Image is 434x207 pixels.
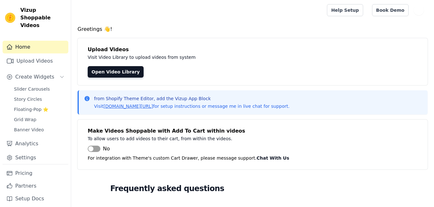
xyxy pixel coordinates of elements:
button: No [88,145,110,153]
span: Grid Wrap [14,116,36,123]
a: [DOMAIN_NAME][URL] [104,104,153,109]
a: Book Demo [372,4,409,16]
a: Partners [3,180,68,192]
p: For integration with Theme's custom Cart Drawer, please message support. [88,154,417,162]
span: Story Circles [14,96,42,102]
h4: Greetings 👋! [78,25,428,33]
img: Vizup [5,13,15,23]
p: from Shopify Theme Editor, add the Vizup App Block [94,95,289,102]
span: Banner Video [14,127,44,133]
p: Visit for setup instructions or message me in live chat for support. [94,103,289,109]
p: Visit Video Library to upload videos from system [88,53,372,61]
span: Floating-Pop ⭐ [14,106,48,113]
span: Slider Carousels [14,86,50,92]
a: Pricing [3,167,68,180]
a: Settings [3,151,68,164]
a: Floating-Pop ⭐ [10,105,68,114]
a: Grid Wrap [10,115,68,124]
button: Create Widgets [3,71,68,83]
a: Setup Docs [3,192,68,205]
a: Slider Carousels [10,85,68,93]
span: Create Widgets [15,73,54,81]
span: Vizup Shoppable Videos [20,6,66,29]
a: Banner Video [10,125,68,134]
p: To allow users to add videos to their cart, from within the videos. [88,135,372,142]
button: Chat With Us [257,154,289,162]
a: Help Setup [327,4,363,16]
h2: Frequently asked questions [110,182,395,195]
a: Open Video Library [88,66,144,78]
a: Home [3,41,68,53]
a: Upload Videos [3,55,68,67]
a: Story Circles [10,95,68,104]
span: No [103,145,110,153]
h4: Upload Videos [88,46,417,53]
a: Analytics [3,137,68,150]
h4: Make Videos Shoppable with Add To Cart within videos [88,127,417,135]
